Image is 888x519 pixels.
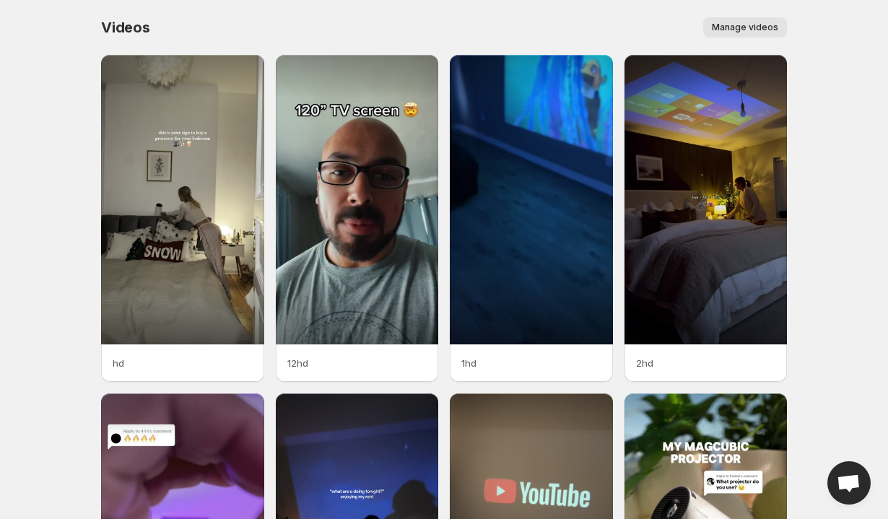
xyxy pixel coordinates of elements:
[703,17,787,38] button: Manage videos
[461,356,601,370] p: 1hd
[636,356,776,370] p: 2hd
[712,22,778,33] span: Manage videos
[287,356,427,370] p: 12hd
[113,356,253,370] p: hd
[101,19,150,36] span: Videos
[827,461,871,505] a: Open chat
